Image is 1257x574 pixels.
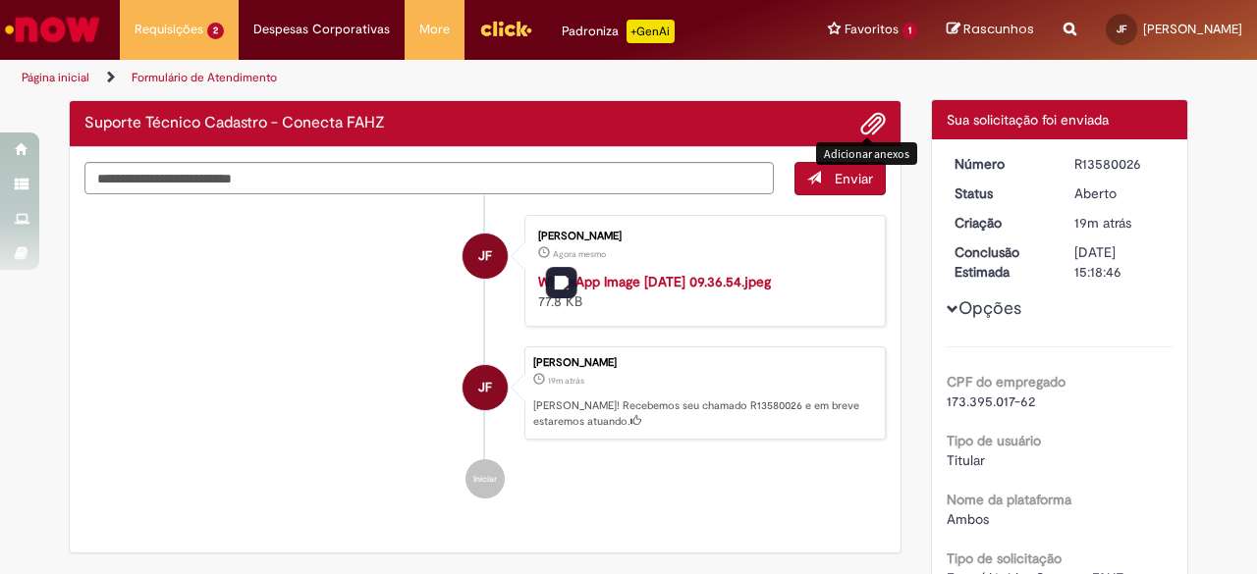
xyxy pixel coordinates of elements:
[940,242,1061,282] dt: Conclusão Estimada
[2,10,103,49] img: ServiceNow
[253,20,390,39] span: Despesas Corporativas
[533,357,875,369] div: [PERSON_NAME]
[947,432,1041,449] b: Tipo de usuário
[1074,214,1131,232] span: 19m atrás
[1074,214,1131,232] time: 30/09/2025 09:18:43
[947,392,1035,410] span: 173.395.017-62
[463,234,508,279] div: Jose Eduardo Quicoli Fonseca
[1074,183,1166,203] div: Aberto
[1074,242,1166,282] div: [DATE] 15:18:46
[84,115,385,132] h2: Suporte Técnico Cadastro - Conecta FAHZ Histórico de tíquete
[553,248,606,260] time: 30/09/2025 09:37:06
[84,162,774,194] textarea: Digite sua mensagem aqui...
[794,162,886,195] button: Enviar
[947,111,1109,129] span: Sua solicitação foi enviada
[940,183,1061,203] dt: Status
[947,21,1034,39] a: Rascunhos
[15,60,823,96] ul: Trilhas de página
[947,491,1071,508] b: Nome da plataforma
[538,273,771,290] a: WhatsApp Image [DATE] 09.36.54.jpeg
[207,23,224,39] span: 2
[463,365,508,410] div: Jose Eduardo Quicoli Fonseca
[947,451,985,469] span: Titular
[940,213,1061,233] dt: Criação
[548,375,584,387] time: 30/09/2025 09:18:43
[135,20,203,39] span: Requisições
[816,142,917,165] div: Adicionar anexos
[940,154,1061,174] dt: Número
[1074,154,1166,174] div: R13580026
[963,20,1034,38] span: Rascunhos
[22,70,89,85] a: Página inicial
[835,170,873,187] span: Enviar
[1117,23,1126,35] span: JF
[947,510,989,528] span: Ambos
[419,20,450,39] span: More
[860,111,886,136] button: Adicionar anexos
[627,20,675,43] p: +GenAi
[1143,21,1242,37] span: [PERSON_NAME]
[947,549,1062,567] b: Tipo de solicitação
[902,23,917,39] span: 1
[538,231,865,242] div: [PERSON_NAME]
[479,14,532,43] img: click_logo_yellow_360x200.png
[845,20,899,39] span: Favoritos
[1074,213,1166,233] div: 30/09/2025 09:18:43
[132,70,277,85] a: Formulário de Atendimento
[947,373,1066,391] b: CPF do empregado
[548,375,584,387] span: 19m atrás
[84,346,886,441] li: Jose Eduardo Quicoli Fonseca
[478,364,492,411] span: JF
[562,20,675,43] div: Padroniza
[84,195,886,519] ul: Histórico de tíquete
[478,233,492,280] span: JF
[538,272,865,311] div: 77.8 KB
[553,248,606,260] span: Agora mesmo
[533,398,875,429] p: [PERSON_NAME]! Recebemos seu chamado R13580026 e em breve estaremos atuando.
